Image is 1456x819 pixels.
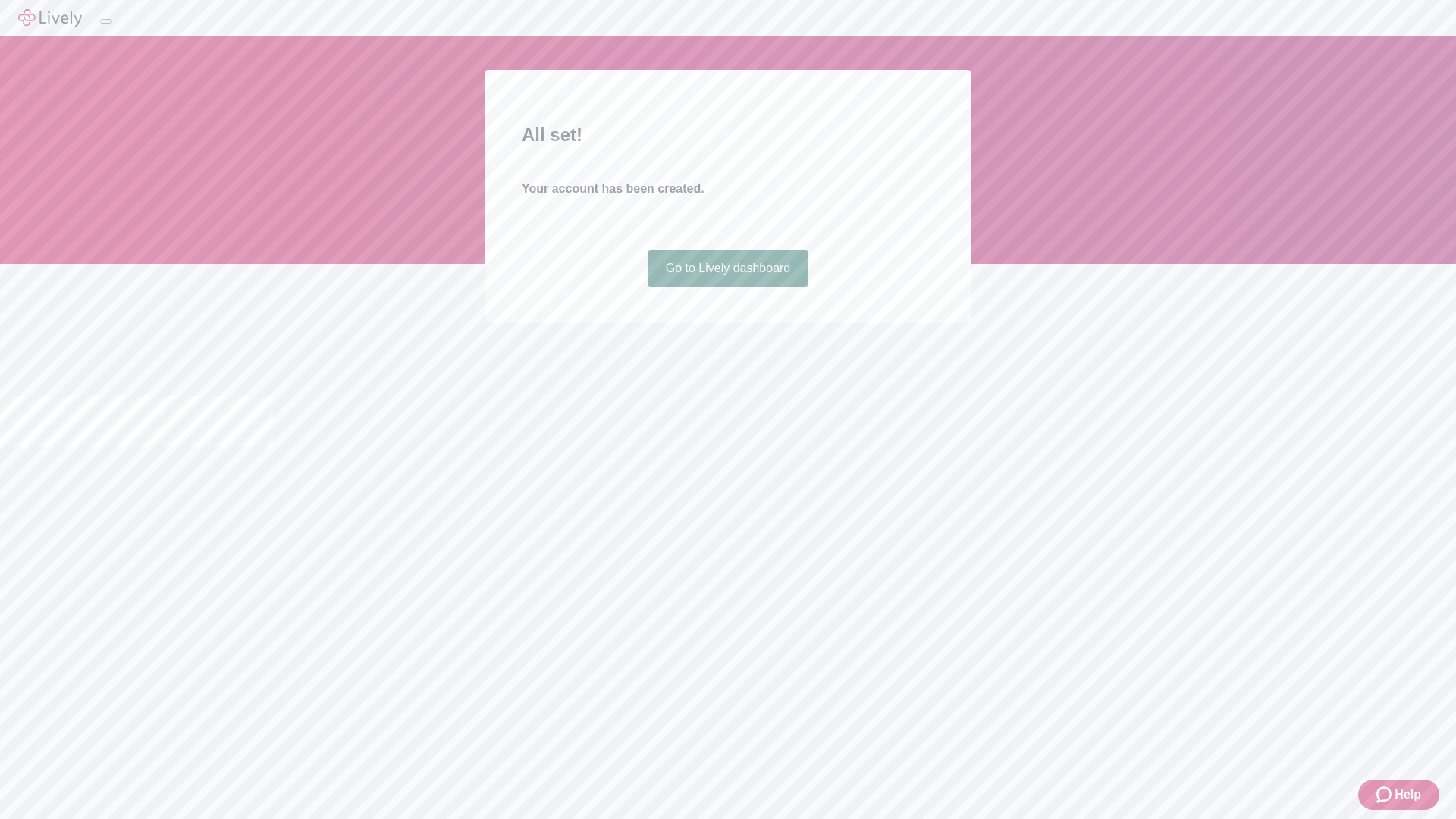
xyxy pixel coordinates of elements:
[100,19,112,24] button: Log out
[18,9,82,27] img: Lively
[1358,780,1439,810] button: Zendesk support iconHelp
[1376,786,1395,804] svg: Zendesk support icon
[648,250,809,287] a: Go to Lively dashboard
[1395,786,1421,804] span: Help
[522,180,934,198] h4: Your account has been created.
[522,121,934,149] h2: All set!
